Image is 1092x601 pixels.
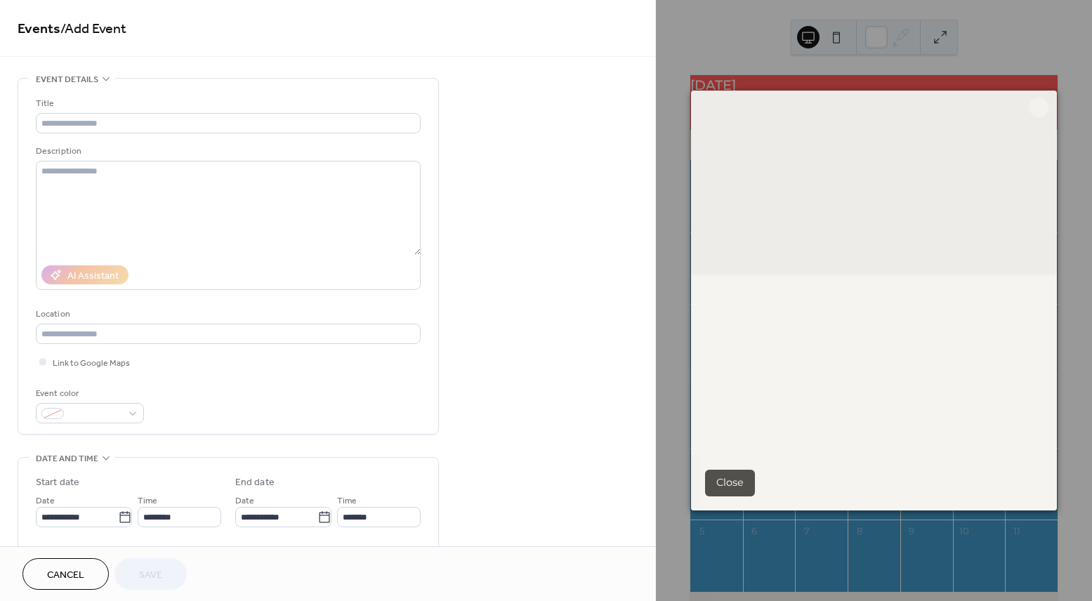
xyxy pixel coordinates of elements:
[705,289,907,305] a: [PERSON_NAME] Art Festival
[725,359,815,373] a: More info here!
[18,15,60,43] a: Events
[36,494,55,508] span: Date
[36,144,418,159] div: Description
[705,336,718,357] div: ​
[36,451,98,466] span: Date and time
[36,96,418,111] div: Title
[53,546,77,560] span: All day
[772,339,777,353] span: -
[47,568,84,583] span: Cancel
[705,356,718,376] div: ​
[725,316,814,336] span: [DATE] - [DATE]
[777,339,822,353] span: 3:00pm
[235,475,275,490] div: End date
[705,316,718,336] div: ​
[36,386,141,401] div: Event color
[705,470,755,496] button: Close
[53,356,130,371] span: Link to Google Maps
[235,494,254,508] span: Date
[691,388,1057,442] div: Shop for original art in oils, watercolors, acrylics, mixed media, sculpture and more, directly f...
[60,15,126,43] span: / Add Event
[337,494,357,508] span: Time
[22,558,109,590] button: Cancel
[725,339,772,353] span: 11:00pm
[36,475,79,490] div: Start date
[138,494,157,508] span: Time
[36,307,418,322] div: Location
[36,72,98,87] span: Event details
